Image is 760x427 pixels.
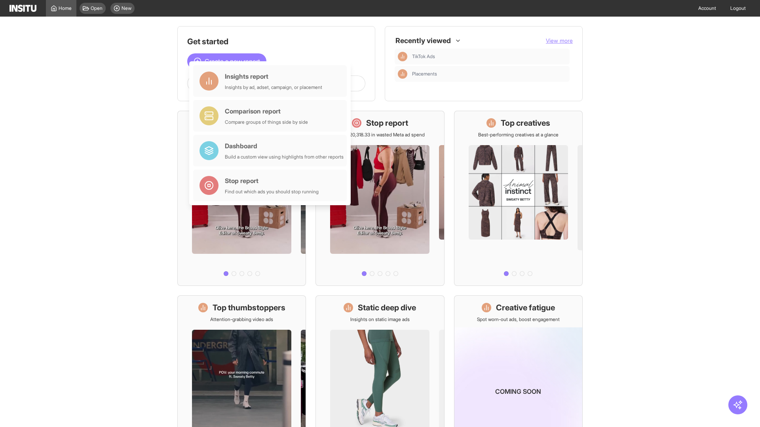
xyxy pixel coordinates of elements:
[501,117,550,128] h1: Top creatives
[225,106,308,116] div: Comparison report
[187,36,365,47] h1: Get started
[210,316,273,323] p: Attention-grabbing video ads
[398,52,407,61] div: Insights
[225,84,322,91] div: Insights by ad, adset, campaign, or placement
[91,5,103,11] span: Open
[546,37,573,45] button: View more
[412,53,566,60] span: TikTok Ads
[350,316,410,323] p: Insights on static image ads
[225,141,344,151] div: Dashboard
[225,176,319,185] div: Stop report
[187,53,266,69] button: Create a new report
[335,132,425,138] p: Save £20,318.33 in wasted Meta ad spend
[225,119,308,125] div: Compare groups of things side by side
[122,5,131,11] span: New
[213,302,285,313] h1: Top thumbstoppers
[412,53,435,60] span: TikTok Ads
[225,72,322,81] div: Insights report
[366,117,408,128] h1: Stop report
[177,111,306,286] a: What's live nowSee all active ads instantly
[225,189,319,195] div: Find out which ads you should stop running
[205,57,260,66] span: Create a new report
[225,154,344,160] div: Build a custom view using highlights from other reports
[546,37,573,44] span: View more
[315,111,444,286] a: Stop reportSave £20,318.33 in wasted Meta ad spend
[454,111,583,286] a: Top creativesBest-performing creatives at a glance
[412,71,437,77] span: Placements
[59,5,72,11] span: Home
[9,5,36,12] img: Logo
[358,302,416,313] h1: Static deep dive
[398,69,407,79] div: Insights
[478,132,559,138] p: Best-performing creatives at a glance
[412,71,566,77] span: Placements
